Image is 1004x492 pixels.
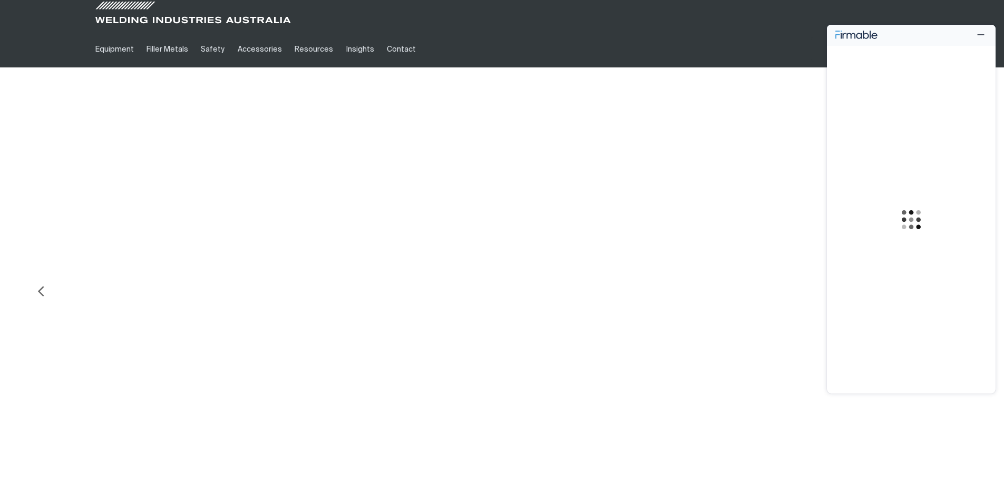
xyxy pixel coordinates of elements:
nav: Main [89,31,709,67]
a: Resources [288,31,339,67]
a: Insights [339,31,380,67]
a: Equipment [89,31,140,67]
a: Safety [194,31,231,67]
a: Filler Metals [140,31,194,67]
a: Contact [381,31,422,67]
input: Product name or item number... [811,37,860,62]
img: PrevArrow [31,281,52,302]
a: Accessories [231,31,288,67]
